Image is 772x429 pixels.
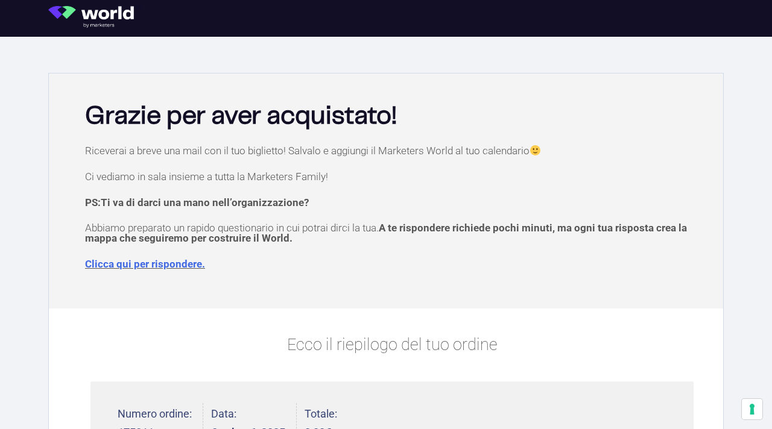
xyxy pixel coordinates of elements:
[85,145,699,156] p: Riceverai a breve una mail con il tuo biglietto! Salvalo e aggiungi il Marketers World al tuo cal...
[85,104,397,128] b: Grazie per aver acquistato!
[101,196,309,208] span: Ti va di darci una mano nell’organizzazione?
[90,333,694,357] p: Ecco il riepilogo del tuo ordine
[530,145,540,155] img: 🙂
[85,258,205,270] a: Clicca qui per rispondere.
[742,399,762,419] button: Le tue preferenze relative al consenso per le tecnologie di tracciamento
[85,172,699,182] p: Ci vediamo in sala insieme a tutta la Marketers Family!
[85,196,309,208] strong: PS:
[85,222,687,244] span: A te rispondere richiede pochi minuti, ma ogni tua risposta crea la mappa che seguiremo per costr...
[85,223,699,243] p: Abbiamo preparato un rapido questionario in cui potrai dirci la tua.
